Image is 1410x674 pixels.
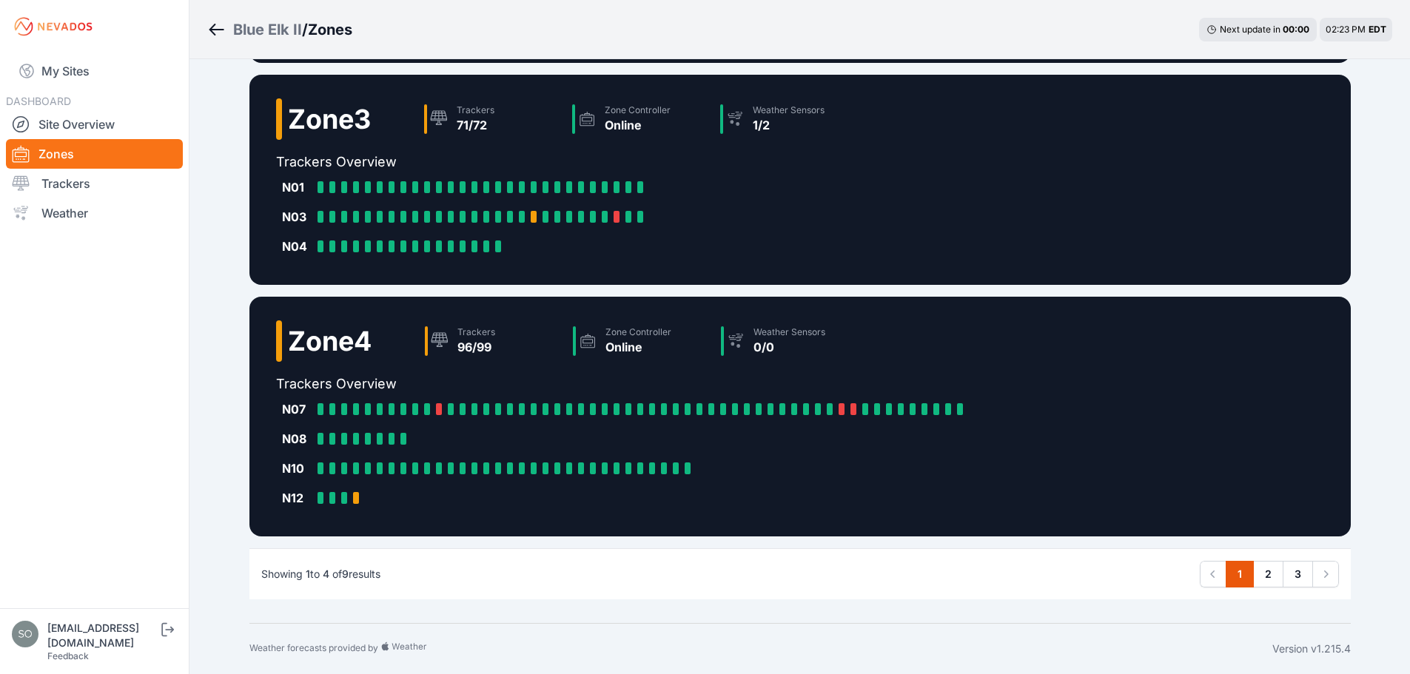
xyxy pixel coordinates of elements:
[261,567,380,582] p: Showing to of results
[249,641,1272,656] div: Weather forecasts provided by
[282,430,312,448] div: N08
[1326,24,1366,35] span: 02:23 PM
[306,567,310,580] span: 1
[47,650,89,661] a: Feedback
[1220,24,1280,35] span: Next update in
[6,169,183,198] a: Trackers
[6,95,71,107] span: DASHBOARD
[47,621,158,650] div: [EMAIL_ADDRESS][DOMAIN_NAME]
[715,320,863,362] a: Weather Sensors0/0
[308,19,352,40] h3: Zones
[1226,561,1254,587] a: 1
[233,19,302,40] a: Blue Elk II
[207,10,352,49] nav: Breadcrumb
[605,116,671,134] div: Online
[288,326,372,356] h2: Zone 4
[276,374,975,394] h2: Trackers Overview
[419,320,567,362] a: Trackers96/99
[1283,561,1313,587] a: 3
[282,237,312,255] div: N04
[1369,24,1386,35] span: EDT
[753,326,825,338] div: Weather Sensors
[302,19,308,40] span: /
[714,98,862,140] a: Weather Sensors1/2
[605,104,671,116] div: Zone Controller
[1272,641,1351,656] div: Version v1.215.4
[605,326,671,338] div: Zone Controller
[342,567,349,580] span: 9
[1283,24,1309,36] div: 00 : 00
[282,489,312,507] div: N12
[276,152,862,172] h2: Trackers Overview
[6,109,183,139] a: Site Overview
[753,338,825,356] div: 0/0
[288,104,371,134] h2: Zone 3
[457,116,494,134] div: 71/72
[457,104,494,116] div: Trackers
[753,104,825,116] div: Weather Sensors
[6,53,183,89] a: My Sites
[282,208,312,226] div: N03
[282,459,312,477] div: N10
[418,98,566,140] a: Trackers71/72
[323,567,329,580] span: 4
[6,139,183,169] a: Zones
[282,178,312,196] div: N01
[457,338,495,356] div: 96/99
[457,326,495,338] div: Trackers
[1200,561,1339,587] nav: Pagination
[753,116,825,134] div: 1/2
[282,400,312,418] div: N07
[12,15,95,38] img: Nevados
[6,198,183,228] a: Weather
[1253,561,1283,587] a: 2
[605,338,671,356] div: Online
[12,621,38,647] img: solarae@invenergy.com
